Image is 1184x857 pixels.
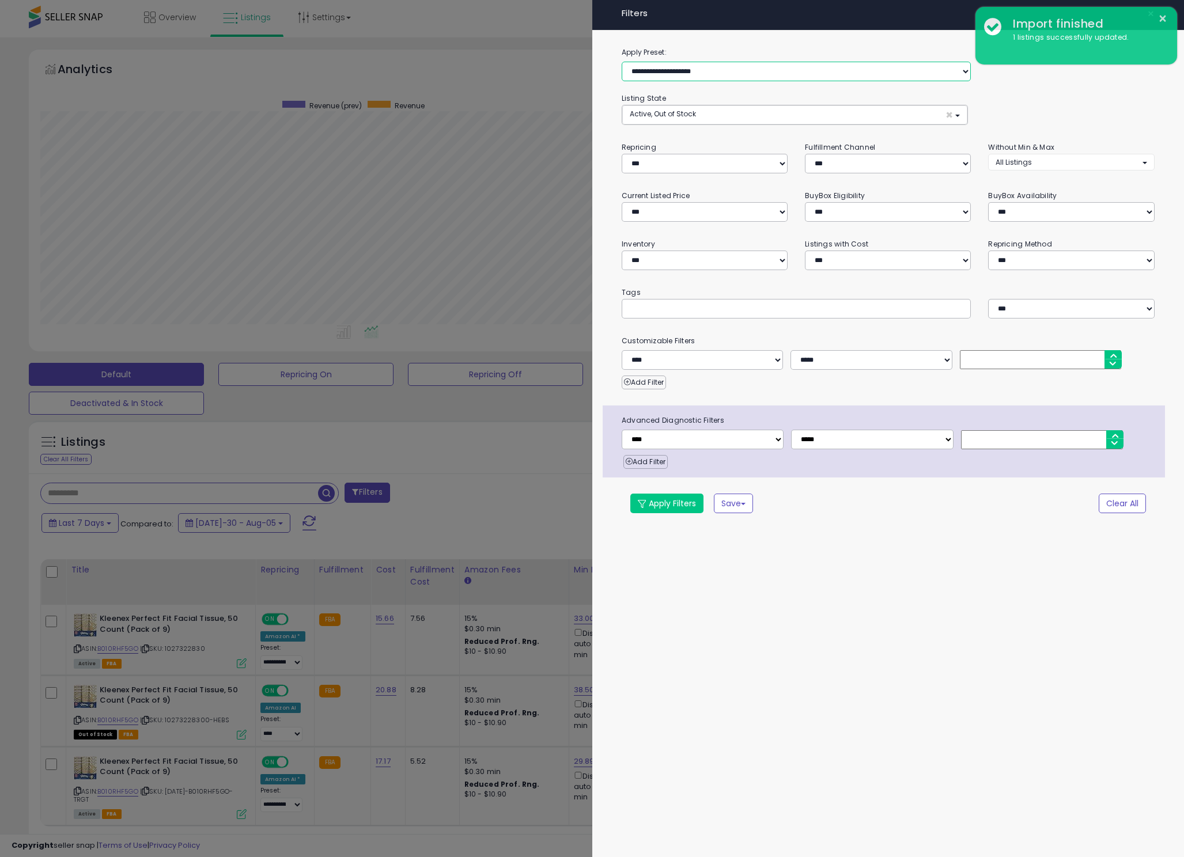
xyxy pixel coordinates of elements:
button: × [1143,6,1159,22]
button: Apply Filters [630,494,703,513]
small: Fulfillment Channel [805,142,875,152]
button: Active, Out of Stock × [622,105,967,124]
span: × [1147,6,1155,22]
h4: Filters [622,9,1155,18]
small: Listing State [622,93,666,103]
small: Tags [613,286,1163,299]
label: Apply Preset: [613,46,1163,59]
span: × [945,109,953,121]
button: Add Filter [622,376,666,389]
div: Import finished [1004,16,1168,32]
button: Save [714,494,753,513]
small: Repricing [622,142,656,152]
span: Advanced Diagnostic Filters [613,414,1165,427]
small: Listings with Cost [805,239,868,249]
small: BuyBox Availability [988,191,1057,200]
button: Add Filter [623,455,668,469]
span: Active, Out of Stock [630,109,696,119]
small: Repricing Method [988,239,1052,249]
small: Customizable Filters [613,335,1163,347]
button: Clear All [1099,494,1146,513]
small: Without Min & Max [988,142,1054,152]
button: All Listings [988,154,1154,170]
button: × [1158,12,1167,26]
small: BuyBox Eligibility [805,191,865,200]
small: Current Listed Price [622,191,690,200]
span: All Listings [996,157,1032,167]
small: Inventory [622,239,655,249]
div: 1 listings successfully updated. [1004,32,1168,43]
